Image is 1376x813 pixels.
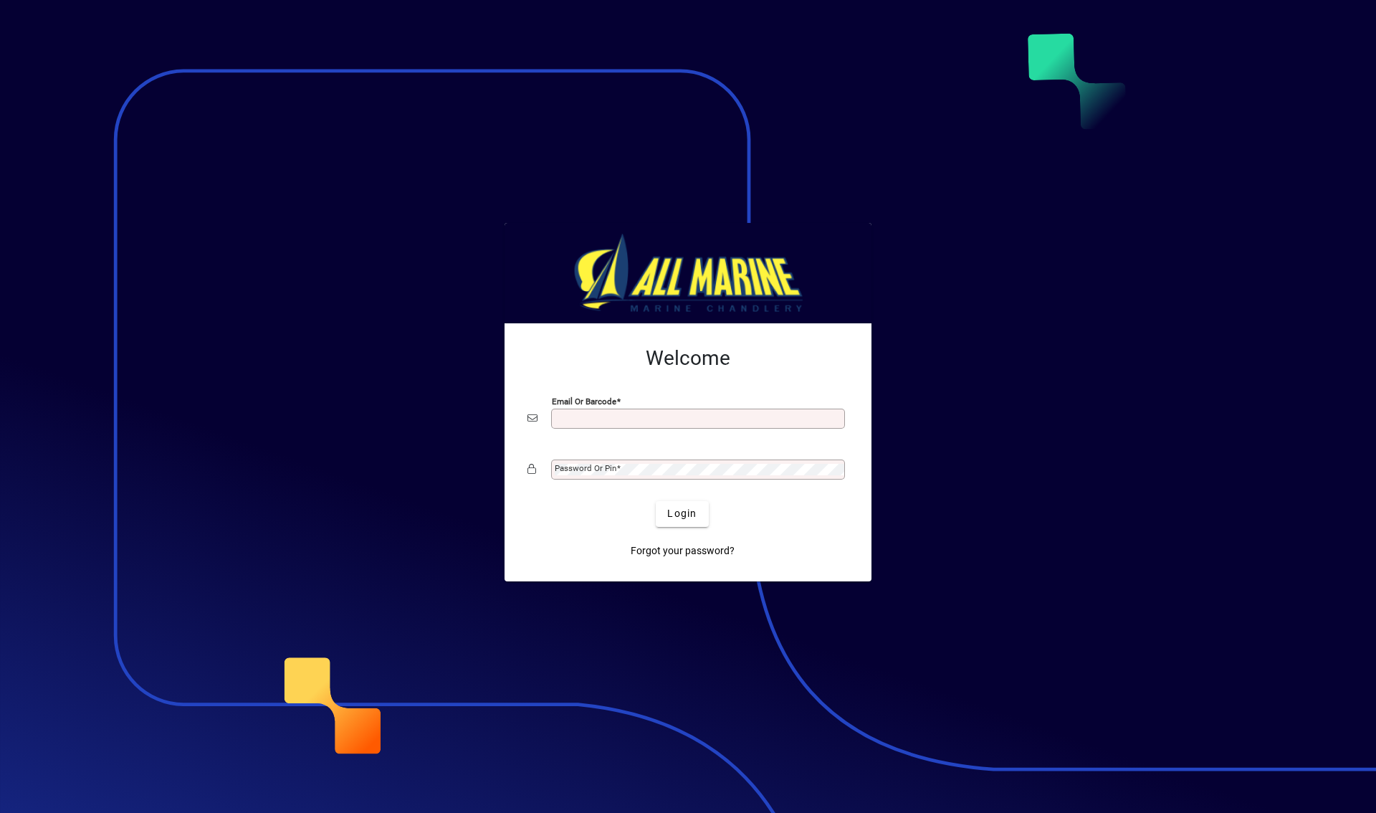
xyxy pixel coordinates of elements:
[625,538,740,564] a: Forgot your password?
[667,506,697,521] span: Login
[527,346,849,371] h2: Welcome
[631,543,735,558] span: Forgot your password?
[555,463,616,473] mat-label: Password or Pin
[656,501,708,527] button: Login
[552,396,616,406] mat-label: Email or Barcode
